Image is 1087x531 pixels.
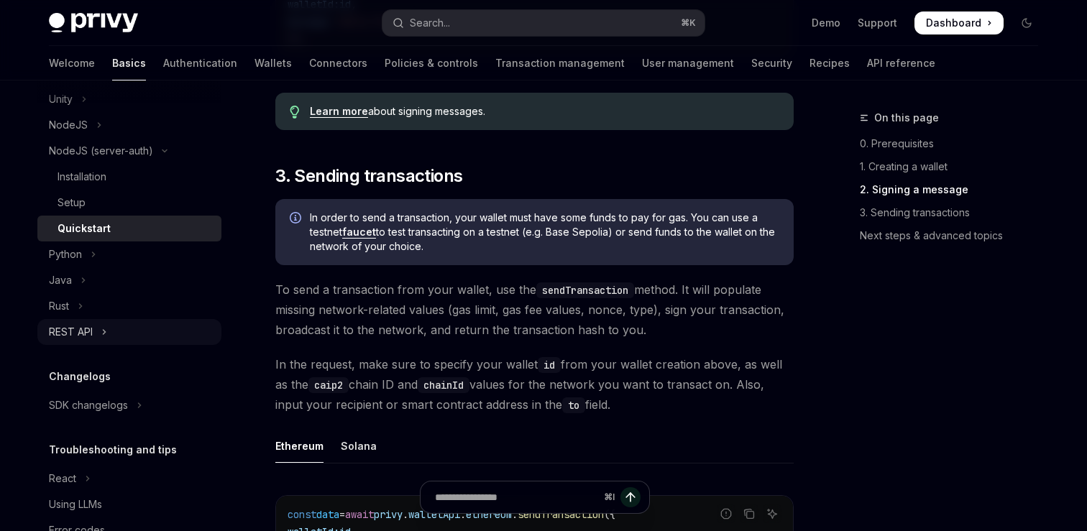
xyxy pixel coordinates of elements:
a: Next steps & advanced topics [860,224,1050,247]
a: Transaction management [495,46,625,80]
span: To send a transaction from your wallet, use the method. It will populate missing network-related ... [275,280,794,340]
span: In order to send a transaction, your wallet must have some funds to pay for gas. You can use a te... [310,211,779,254]
button: Toggle dark mode [1015,11,1038,34]
a: Support [858,16,897,30]
div: Solana [341,429,377,463]
code: chainId [418,377,469,393]
div: Setup [58,194,86,211]
div: Installation [58,168,106,185]
svg: Tip [290,106,300,119]
button: Toggle NodeJS section [37,112,221,138]
span: In the request, make sure to specify your wallet from your wallet creation above, as well as the ... [275,354,794,415]
a: Dashboard [914,11,1004,34]
a: 0. Prerequisites [860,132,1050,155]
span: 3. Sending transactions [275,165,462,188]
h5: Troubleshooting and tips [49,441,177,458]
svg: Info [290,212,304,226]
div: Quickstart [58,220,111,237]
button: Toggle React section [37,466,221,491]
button: Toggle SDK changelogs section [37,392,221,418]
div: Ethereum [275,429,324,463]
a: Using LLMs [37,491,221,517]
a: Setup [37,190,221,216]
a: Recipes [809,46,850,80]
div: Rust [49,297,69,315]
button: Toggle NodeJS (server-auth) section [37,138,221,164]
button: Send message [620,487,641,507]
code: to [562,397,585,413]
h5: Changelogs [49,368,111,385]
div: Search... [410,14,450,32]
div: React [49,470,76,487]
div: SDK changelogs [49,397,128,414]
div: NodeJS [49,116,88,134]
span: On this page [874,109,939,126]
a: Basics [112,46,146,80]
div: Using LLMs [49,496,102,513]
button: Toggle Rust section [37,293,221,319]
div: about signing messages. [310,104,779,119]
button: Toggle REST API section [37,319,221,345]
div: Python [49,246,82,263]
span: Dashboard [926,16,981,30]
button: Toggle Python section [37,241,221,267]
div: Java [49,272,72,289]
a: Learn more [310,105,368,118]
code: caip2 [308,377,349,393]
a: Installation [37,164,221,190]
span: ⌘ K [681,17,696,29]
div: NodeJS (server-auth) [49,142,153,160]
a: User management [642,46,734,80]
a: faucet [342,226,376,239]
button: Toggle Java section [37,267,221,293]
code: id [538,357,561,373]
a: 2. Signing a message [860,178,1050,201]
a: Quickstart [37,216,221,241]
div: REST API [49,323,93,341]
a: Welcome [49,46,95,80]
a: 3. Sending transactions [860,201,1050,224]
a: Connectors [309,46,367,80]
img: dark logo [49,13,138,33]
a: 1. Creating a wallet [860,155,1050,178]
a: API reference [867,46,935,80]
a: Demo [812,16,840,30]
a: Policies & controls [385,46,478,80]
code: sendTransaction [536,282,634,298]
a: Wallets [254,46,292,80]
a: Authentication [163,46,237,80]
a: Security [751,46,792,80]
button: Open search [382,10,705,36]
